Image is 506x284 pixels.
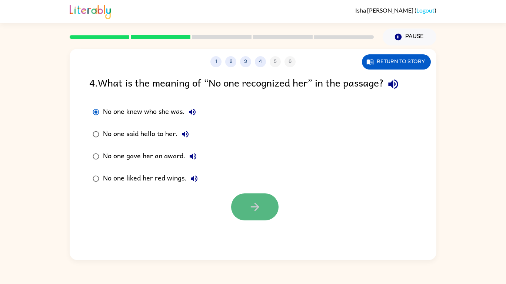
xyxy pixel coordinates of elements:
div: ( ) [355,7,436,14]
div: No one liked her red wings. [103,171,202,186]
button: Return to story [362,54,431,70]
button: Pause [383,28,436,45]
button: No one gave her an award. [186,149,200,164]
button: 4 [255,56,266,67]
button: No one said hello to her. [178,127,193,142]
div: No one knew who she was. [103,105,200,119]
div: No one gave her an award. [103,149,200,164]
img: Literably [70,3,111,19]
button: 3 [240,56,251,67]
a: Logout [416,7,435,14]
button: 1 [210,56,222,67]
button: No one liked her red wings. [187,171,202,186]
div: 4 . What is the meaning of “No one recognized her” in the passage? [89,75,417,94]
button: No one knew who she was. [185,105,200,119]
div: No one said hello to her. [103,127,193,142]
button: 2 [225,56,236,67]
span: Isha [PERSON_NAME] [355,7,415,14]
